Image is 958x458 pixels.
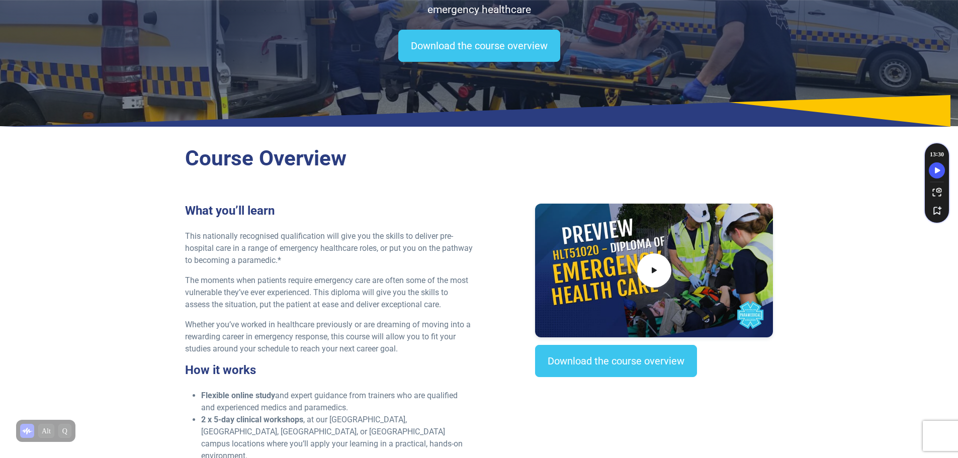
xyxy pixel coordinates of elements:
[201,390,473,414] li: and expert guidance from trainers who are qualified and experienced medics and paramedics.
[201,415,303,424] strong: 2 x 5-day clinical workshops
[185,204,473,218] h3: What you’ll learn
[535,397,773,449] iframe: EmbedSocial Universal Widget
[535,345,697,377] a: Download the course overview
[185,363,473,378] h3: How it works
[398,30,560,62] a: Download the course overview
[185,274,473,311] p: The moments when patients require emergency care are often some of the most vulnerable they’ve ev...
[201,391,275,400] strong: Flexible online study
[185,230,473,266] p: This nationally recognised qualification will give you the skills to deliver pre-hospital care in...
[185,146,773,171] h2: Course Overview
[185,319,473,355] p: Whether you’ve worked in healthcare previously or are dreaming of moving into a rewarding career ...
